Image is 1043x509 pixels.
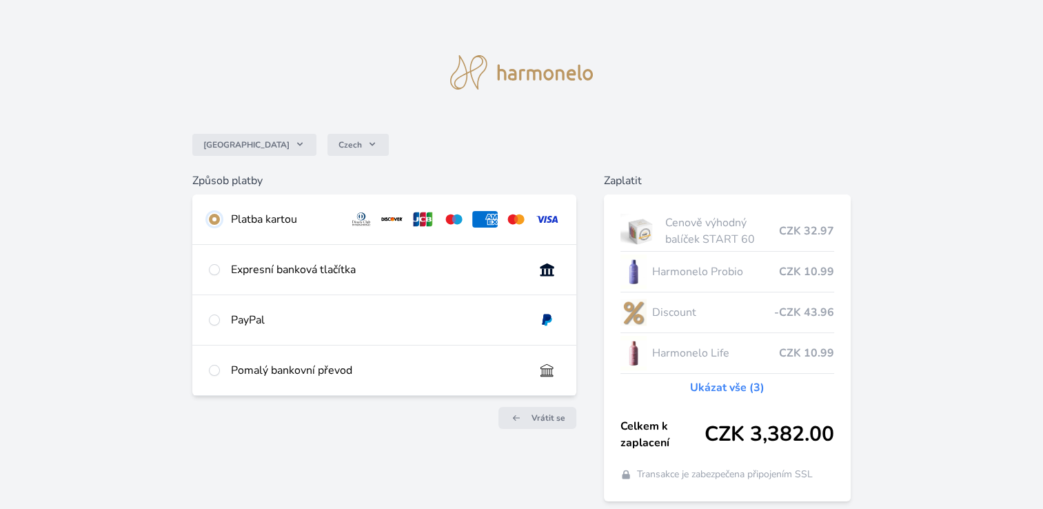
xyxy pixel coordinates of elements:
[705,422,834,447] span: CZK 3,382.00
[620,214,660,248] img: start.jpg
[231,211,338,228] div: Platba kartou
[690,379,764,396] a: Ukázat vše (3)
[774,304,834,321] span: -CZK 43.96
[231,312,523,328] div: PayPal
[652,263,779,280] span: Harmonelo Probio
[192,172,576,189] h6: Způsob platby
[637,468,813,481] span: Transakce je zabezpečena připojením SSL
[192,134,316,156] button: [GEOGRAPHIC_DATA]
[472,211,498,228] img: amex.svg
[620,254,647,289] img: CLEAN_PROBIO_se_stinem_x-lo.jpg
[231,261,523,278] div: Expresní banková tlačítka
[498,407,576,429] a: Vrátit se
[203,139,290,150] span: [GEOGRAPHIC_DATA]
[652,304,774,321] span: Discount
[779,223,834,239] span: CZK 32.97
[450,55,594,90] img: logo.svg
[779,263,834,280] span: CZK 10.99
[534,261,560,278] img: onlineBanking_CZ.svg
[779,345,834,361] span: CZK 10.99
[534,362,560,379] img: bankTransfer_IBAN.svg
[410,211,436,228] img: jcb.svg
[534,312,560,328] img: paypal.svg
[531,412,565,423] span: Vrátit se
[620,336,647,370] img: CLEAN_LIFE_se_stinem_x-lo.jpg
[534,211,560,228] img: visa.svg
[652,345,779,361] span: Harmonelo Life
[620,295,647,330] img: discount-lo.png
[327,134,389,156] button: Czech
[604,172,851,189] h6: Zaplatit
[665,214,779,248] span: Cenově výhodný balíček START 60
[231,362,523,379] div: Pomalý bankovní převod
[338,139,362,150] span: Czech
[379,211,405,228] img: discover.svg
[349,211,374,228] img: diners.svg
[503,211,529,228] img: mc.svg
[441,211,467,228] img: maestro.svg
[620,418,705,451] span: Celkem k zaplacení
